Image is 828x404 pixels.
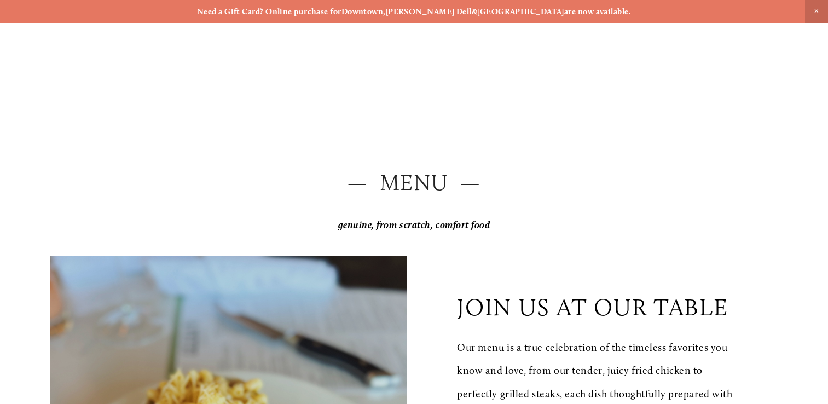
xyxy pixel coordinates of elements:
a: [PERSON_NAME] Dell [386,7,472,16]
strong: Need a Gift Card? Online purchase for [197,7,341,16]
strong: are now available. [564,7,631,16]
em: genuine, from scratch, comfort food [338,219,490,231]
strong: , [383,7,385,16]
a: Downtown [341,7,384,16]
p: join us at our table [457,293,728,321]
strong: & [472,7,477,16]
h2: — Menu — [50,167,778,198]
a: [GEOGRAPHIC_DATA] [477,7,564,16]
